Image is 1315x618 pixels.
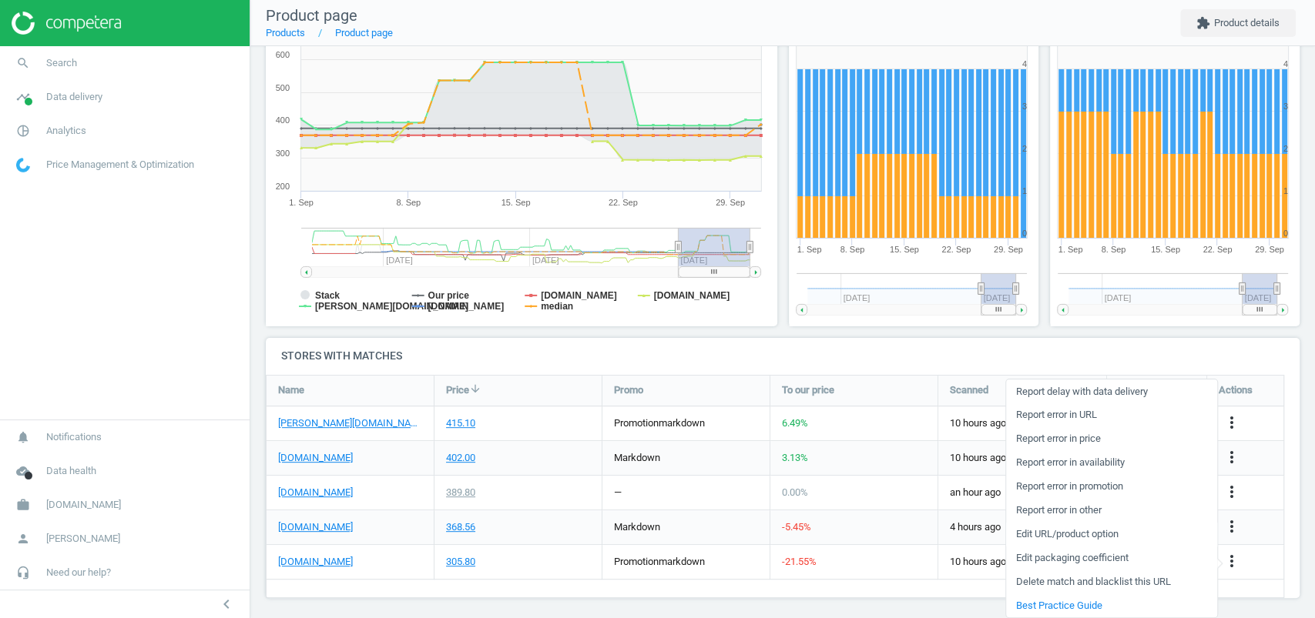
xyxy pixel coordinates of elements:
span: Actions [1219,383,1253,397]
span: Notifications [46,430,102,444]
a: Report error in promotion [1006,475,1217,499]
i: pie_chart_outlined [8,116,38,145]
div: 389.80 [446,486,475,499]
tspan: 29. Sep [716,198,745,207]
span: 3.13 % [782,452,808,463]
tspan: 22. Sep [941,245,971,254]
text: 3 [1283,102,1288,111]
i: search [8,48,38,78]
tspan: Stack [315,290,340,301]
tspan: 22. Sep [1203,245,1232,254]
tspan: [PERSON_NAME][DOMAIN_NAME] [315,301,468,312]
i: more_vert [1223,448,1241,466]
a: Report error in availability [1006,451,1217,475]
tspan: 1. Sep [797,245,821,254]
tspan: Our price [428,290,470,301]
tspan: [DOMAIN_NAME] [654,290,730,301]
text: 500 [276,83,290,92]
a: Products [266,27,305,38]
span: an hour ago [950,486,1095,499]
tspan: 22. Sep [609,198,638,207]
span: Data delivery [46,90,102,104]
a: [DOMAIN_NAME] [278,486,353,499]
text: 4 [1283,59,1288,68]
i: notifications [8,423,38,452]
span: 10 hours ago [950,451,1095,465]
text: 4 [1021,59,1026,68]
div: 305.80 [446,555,475,569]
tspan: 1. Sep [1058,245,1082,254]
a: Edit URL/product option [1006,523,1217,546]
div: 368.56 [446,520,475,534]
a: Product page [335,27,393,38]
a: Report error in URL [1006,403,1217,427]
i: cloud_done [8,456,38,486]
text: 1 [1021,186,1026,195]
text: 0 [1283,229,1288,238]
a: Report delay with data delivery [1006,379,1217,403]
text: 2 [1283,144,1288,153]
a: Edit packaging coefficient [1006,546,1217,570]
tspan: 8. Sep [396,198,421,207]
text: 1 [1283,186,1288,195]
i: extension [1196,16,1210,30]
i: chevron_left [217,595,236,613]
i: person [8,524,38,553]
span: Search [46,56,77,70]
span: Scanned [950,383,988,397]
span: Price Management & Optimization [46,158,194,172]
a: Best Practice Guide [1006,593,1217,617]
span: [DOMAIN_NAME] [46,498,121,512]
button: chevron_left [207,594,246,614]
h4: Stores with matches [266,338,1300,374]
span: markdown [659,556,705,567]
span: 0.00 % [782,486,808,498]
span: Product page [266,6,357,25]
img: wGWNvw8QSZomAAAAABJRU5ErkJggg== [16,158,30,172]
a: [DOMAIN_NAME] [278,520,353,534]
tspan: 15. Sep [502,198,531,207]
span: Name [278,383,304,397]
tspan: 29. Sep [993,245,1022,254]
tspan: 29. Sep [1255,245,1284,254]
i: more_vert [1223,552,1241,570]
button: more_vert [1223,413,1241,433]
a: [DOMAIN_NAME] [278,451,353,465]
a: Report error in other [1006,499,1217,523]
a: Report error in price [1006,427,1217,451]
span: Price [446,383,469,397]
i: arrow_downward [469,382,481,395]
tspan: 1. Sep [289,198,314,207]
text: 2 [1021,144,1026,153]
span: promotion [614,417,659,429]
tspan: median [541,301,573,312]
button: more_vert [1223,483,1241,503]
div: — [614,486,622,499]
button: more_vert [1223,517,1241,537]
span: markdown [614,521,660,533]
text: 200 [276,182,290,191]
i: more_vert [1223,483,1241,501]
span: 10 hours ago [950,416,1095,430]
i: timeline [8,82,38,112]
text: 300 [276,149,290,158]
text: 600 [276,50,290,59]
span: -21.55 % [782,556,817,567]
span: markdown [659,417,705,429]
a: [PERSON_NAME][DOMAIN_NAME] [278,416,422,430]
i: more_vert [1223,413,1241,432]
span: [PERSON_NAME] [46,532,120,546]
tspan: 8. Sep [840,245,864,254]
span: Analytics [46,124,86,138]
button: more_vert [1223,552,1241,572]
text: 0 [1021,229,1026,238]
img: ajHJNr6hYgQAAAAASUVORK5CYII= [12,12,121,35]
tspan: 15. Sep [1151,245,1180,254]
span: 6.49 % [782,417,808,429]
span: Promo [614,383,643,397]
span: promotion [614,556,659,567]
tspan: 15. Sep [889,245,918,254]
button: extensionProduct details [1180,9,1296,37]
span: 4 hours ago [950,520,1095,534]
span: To our price [782,383,834,397]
